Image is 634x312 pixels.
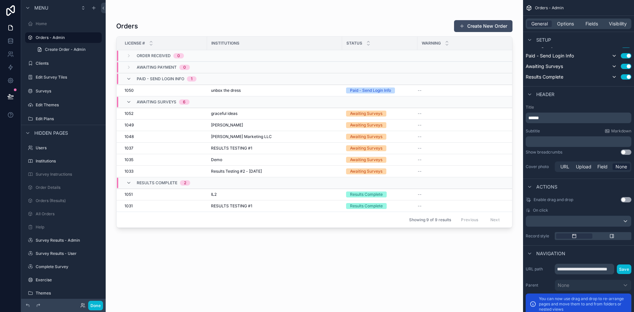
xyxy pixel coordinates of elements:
span: Enable drag and drop [534,197,573,202]
span: Menu [34,5,48,11]
p: You can now use drag and drop to re-arrange pages and move them to and from folders or nested views [539,296,627,312]
a: Edit Plans [25,114,102,124]
a: Survey Results - Admin [25,235,102,246]
button: Save [617,264,631,274]
div: scrollable content [526,113,631,123]
a: Home [25,18,102,29]
span: Awaiting Surveys [526,63,563,70]
div: Show breadcrumbs [526,150,562,155]
span: None [616,163,627,170]
span: Visibility [609,20,627,27]
span: Order Received [137,53,171,58]
span: On click [533,208,548,213]
label: Parent [526,283,552,288]
label: Subtitle [526,128,540,134]
span: Orders - Admin [535,5,564,11]
span: General [531,20,548,27]
label: Survey Results - User [36,251,100,256]
label: URL path [526,266,552,272]
label: Title [526,105,631,110]
label: Clients [36,61,100,66]
label: Complete Survey [36,264,100,269]
span: Upload [576,163,591,170]
span: Results Complete [526,74,563,80]
span: Navigation [536,250,565,257]
label: Home [36,21,100,26]
span: Paid - Send Login Info [526,52,574,59]
span: Showing 9 of 9 results [409,217,451,223]
div: 1 [191,76,193,82]
label: Edit Plans [36,116,100,121]
a: Users [25,143,102,153]
span: Actions [536,184,557,190]
a: Complete Survey [25,261,102,272]
a: All Orders [25,209,102,219]
div: 0 [177,53,180,58]
a: Help [25,222,102,232]
div: 2 [184,180,186,186]
label: Record style [526,233,552,239]
span: Status [346,41,362,46]
label: Institutions [36,158,100,164]
a: Institutions [25,156,102,166]
div: 6 [183,99,186,105]
a: Edit Themes [25,100,102,110]
label: Survey Instructions [36,172,100,177]
div: scrollable content [526,136,631,147]
label: All Orders [36,211,100,217]
a: Survey Results - User [25,248,102,259]
label: Help [36,225,100,230]
a: Surveys [25,86,102,96]
span: Header [536,91,554,98]
span: Markdown [611,128,631,134]
span: Paid - Send Login Info [137,76,184,82]
label: Edit Survey Tiles [36,75,100,80]
span: Field [597,163,608,170]
span: Warning [422,41,441,46]
span: Fields [585,20,598,27]
a: Order Details [25,182,102,193]
button: Done [88,301,103,310]
a: Themes [25,288,102,298]
span: Hidden pages [34,130,68,136]
span: Awaiting Surveys [137,99,176,105]
a: Orders (Results) [25,195,102,206]
a: Orders - Admin [25,32,102,43]
button: None [555,280,631,291]
span: Options [557,20,574,27]
span: Setup [536,37,551,43]
label: Order Details [36,185,100,190]
label: Exercise [36,277,100,283]
span: License # [125,41,145,46]
span: Results Complete [137,180,177,186]
label: Users [36,145,100,151]
a: Survey Instructions [25,169,102,180]
div: 0 [183,65,186,70]
a: Markdown [605,128,631,134]
a: Edit Survey Tiles [25,72,102,83]
span: None [558,282,569,289]
label: Themes [36,291,100,296]
a: Exercise [25,275,102,285]
label: Surveys [36,88,100,94]
span: URL [560,163,569,170]
a: Create Order - Admin [33,44,102,55]
label: Survey Results - Admin [36,238,100,243]
label: Orders - Admin [36,35,98,40]
span: Create Order - Admin [45,47,86,52]
a: Clients [25,58,102,69]
label: Edit Themes [36,102,100,108]
span: Awaiting Payment [137,65,177,70]
label: Cover photo [526,164,552,169]
label: Orders (Results) [36,198,100,203]
span: Institutions [211,41,239,46]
